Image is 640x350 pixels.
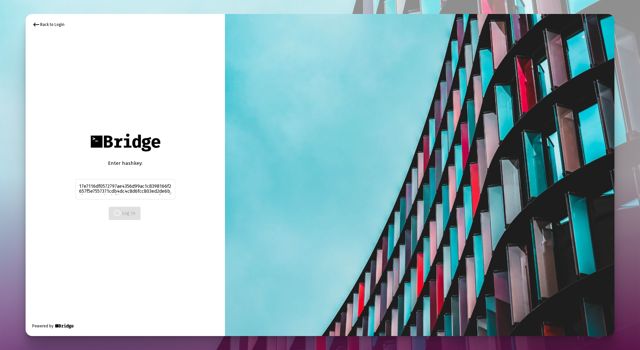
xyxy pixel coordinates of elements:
[114,210,135,216] span: Log In
[32,21,40,29] mat-icon: keyboard_backspace
[109,207,141,220] button: Log In
[87,130,163,155] img: Bridge Financial Technology Logo
[32,21,64,29] div: Back to Login
[75,160,175,167] div: Enter hashkey:
[54,323,74,329] img: Bridge Financial Technology Logo
[32,323,74,329] div: Powered by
